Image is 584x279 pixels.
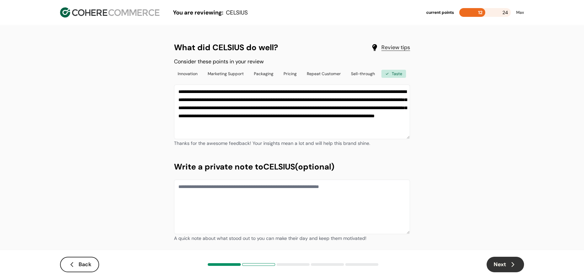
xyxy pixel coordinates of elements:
[226,9,248,16] span: CELSIUS
[347,70,379,78] div: Sell-through
[174,161,410,173] div: Write a private note to CELSIUS (optional)
[174,235,367,241] span: A quick note about what stood out to you can make their day and keep them motivated!
[204,70,247,78] div: Marketing Support
[478,9,483,15] span: 12
[174,41,410,54] div: What did CELSIUS do well?
[516,9,524,15] div: Max
[60,7,159,18] img: Cohere Logo
[381,70,406,78] div: Taste
[60,257,99,272] button: Back
[502,8,508,17] span: 24
[250,70,277,78] div: Packaging
[173,9,223,16] span: You are reviewing:
[174,58,410,66] div: Consider these points in your review
[280,70,300,78] div: Pricing
[381,43,410,52] a: Review tips
[174,70,201,78] div: Innovation
[303,70,345,78] div: Repeat Customer
[174,140,370,146] span: Thanks for the awesome feedback! Your insights mean a lot and will help this brand shine.
[487,257,524,272] button: Next
[426,9,454,15] div: current points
